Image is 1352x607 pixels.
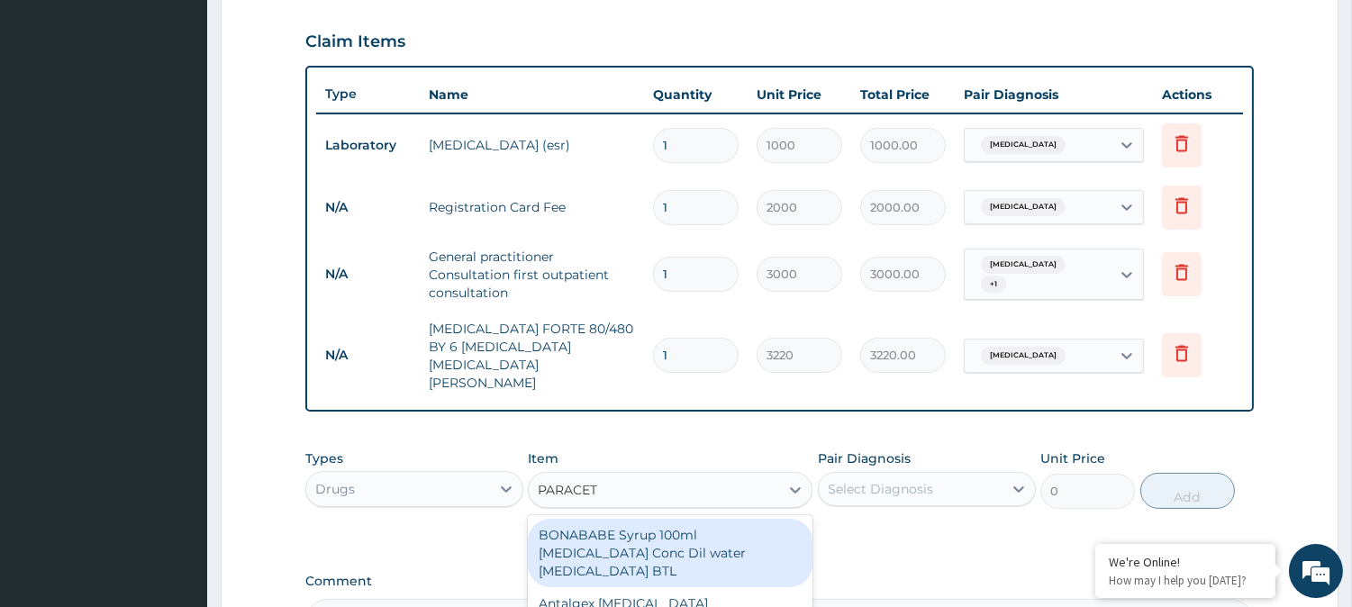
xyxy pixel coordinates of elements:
p: How may I help you today? [1109,573,1262,588]
td: [MEDICAL_DATA] (esr) [420,127,644,163]
span: [MEDICAL_DATA] [981,198,1066,216]
textarea: Type your message and hit 'Enter' [9,411,343,474]
th: Name [420,77,644,113]
th: Type [316,77,420,111]
span: [MEDICAL_DATA] [981,136,1066,154]
span: We're online! [104,186,249,368]
div: Minimize live chat window [295,9,339,52]
label: Item [528,449,558,467]
label: Types [305,451,343,467]
td: Registration Card Fee [420,189,644,225]
div: Drugs [315,480,355,498]
td: Laboratory [316,129,420,162]
td: General practitioner Consultation first outpatient consultation [420,239,644,311]
th: Total Price [851,77,955,113]
th: Quantity [644,77,748,113]
td: [MEDICAL_DATA] FORTE 80/480 BY 6 [MEDICAL_DATA] [MEDICAL_DATA][PERSON_NAME] [420,311,644,401]
th: Pair Diagnosis [955,77,1153,113]
img: d_794563401_company_1708531726252_794563401 [33,90,73,135]
th: Actions [1153,77,1243,113]
label: Comment [305,574,1254,589]
th: Unit Price [748,77,851,113]
td: N/A [316,339,420,372]
div: BONABABE Syrup 100ml [MEDICAL_DATA] Conc Dil water [MEDICAL_DATA] BTL [528,519,812,587]
span: [MEDICAL_DATA] [981,256,1066,274]
td: N/A [316,191,420,224]
button: Add [1140,473,1235,509]
div: We're Online! [1109,554,1262,570]
label: Unit Price [1040,449,1105,467]
h3: Claim Items [305,32,405,52]
span: [MEDICAL_DATA] [981,347,1066,365]
div: Chat with us now [94,101,303,124]
span: + 1 [981,276,1006,294]
label: Pair Diagnosis [818,449,911,467]
td: N/A [316,258,420,291]
div: Select Diagnosis [828,480,933,498]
